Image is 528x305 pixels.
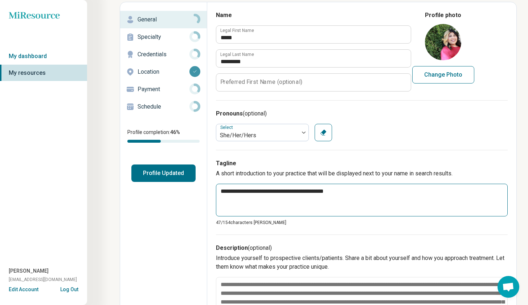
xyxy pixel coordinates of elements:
[220,28,254,33] label: Legal First Name
[9,286,38,293] button: Edit Account
[216,109,508,118] h3: Pronouns
[216,254,508,271] p: Introduce yourself to prospective clients/patients. Share a bit about yourself and how you approa...
[120,124,207,147] div: Profile completion:
[220,79,302,85] label: Preferred First Name (optional)
[120,63,207,81] a: Location
[120,81,207,98] a: Payment
[216,169,508,178] p: A short introduction to your practice that will be displayed next to your name in search results.
[216,159,508,168] h3: Tagline
[9,267,49,275] span: [PERSON_NAME]
[248,244,272,251] span: (optional)
[170,129,180,135] span: 46 %
[120,11,207,28] a: General
[243,110,267,117] span: (optional)
[220,125,234,130] label: Select
[412,66,474,84] button: Change Photo
[220,52,254,57] label: Legal Last Name
[216,244,508,252] h3: Description
[131,164,196,182] button: Profile Updated
[138,102,189,111] p: Schedule
[220,131,295,140] div: She/Her/Hers
[138,85,189,94] p: Payment
[216,11,410,20] h3: Name
[498,276,519,298] div: Open chat
[425,11,461,20] legend: Profile photo
[9,276,77,283] span: [EMAIL_ADDRESS][DOMAIN_NAME]
[120,46,207,63] a: Credentials
[138,68,189,76] p: Location
[60,286,78,292] button: Log Out
[425,24,461,60] img: avatar image
[120,98,207,115] a: Schedule
[120,28,207,46] a: Specialty
[216,219,508,226] p: 47/ 154 characters [PERSON_NAME]
[138,50,189,59] p: Credentials
[127,140,200,143] div: Profile completion
[138,33,189,41] p: Specialty
[138,15,189,24] p: General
